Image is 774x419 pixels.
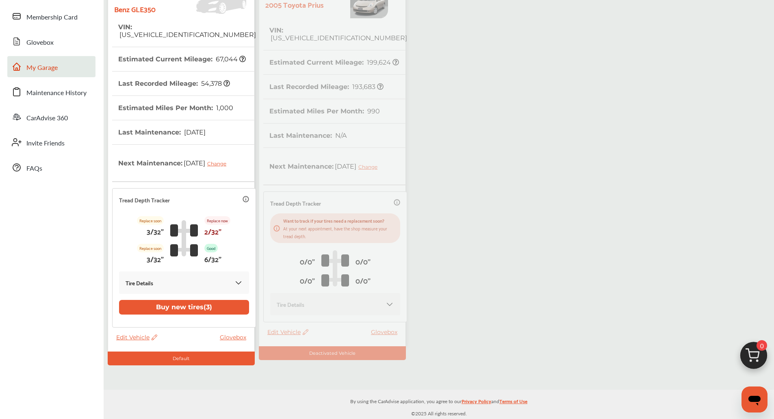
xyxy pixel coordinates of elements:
iframe: Button to launch messaging window [741,386,767,412]
img: tire_track_logo.b900bcbc.svg [170,220,198,256]
p: Replace soon [137,216,164,225]
span: Edit Vehicle [116,334,157,341]
span: [DATE] [183,128,206,136]
a: Maintenance History [7,81,95,102]
p: Replace now [204,216,230,225]
div: Change [207,161,230,167]
th: Estimated Current Mileage : [118,47,246,71]
span: 1,000 [215,104,233,112]
a: Privacy Policy [462,397,491,409]
a: Invite Friends [7,132,95,153]
th: Last Recorded Mileage : [118,72,230,96]
p: Tire Details [126,278,153,287]
span: 54,378 [200,80,230,87]
div: © 2025 All rights reserved. [104,390,774,419]
p: By using the CarAdvise application, you agree to our and [104,397,774,405]
p: Tread Depth Tracker [119,195,170,204]
th: VIN : [118,15,256,47]
a: Glovebox [7,31,95,52]
p: 3/32" [147,252,164,265]
div: Default [108,352,255,365]
th: Last Maintenance : [118,120,206,144]
img: KOKaJQAAAABJRU5ErkJggg== [234,279,243,287]
span: FAQs [26,163,42,174]
span: Invite Friends [26,138,65,149]
span: Membership Card [26,12,78,23]
p: 6/32" [204,252,221,265]
a: My Garage [7,56,95,77]
p: Replace soon [137,244,164,252]
span: My Garage [26,63,58,73]
p: Good [204,244,218,252]
p: 2/32" [204,225,221,237]
span: [DATE] [182,153,232,173]
th: Next Maintenance : [118,145,232,181]
a: Glovebox [220,334,250,341]
a: CarAdvise 360 [7,106,95,128]
a: FAQs [7,157,95,178]
span: CarAdvise 360 [26,113,68,124]
th: Estimated Miles Per Month : [118,96,233,120]
a: Membership Card [7,6,95,27]
span: Glovebox [26,37,54,48]
a: Terms of Use [499,397,527,409]
button: Buy new tires(3) [119,300,249,315]
p: 3/32" [147,225,164,237]
img: cart_icon.3d0951e8.svg [734,338,773,377]
span: 0 [757,340,767,351]
span: 67,044 [215,55,246,63]
span: Maintenance History [26,88,87,98]
span: [US_VEHICLE_IDENTIFICATION_NUMBER] [118,31,256,39]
